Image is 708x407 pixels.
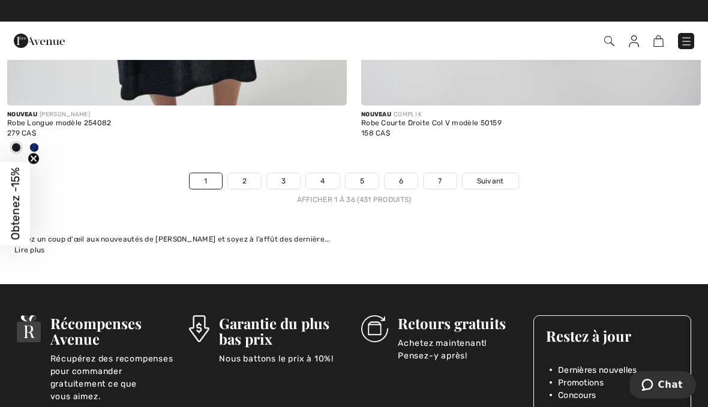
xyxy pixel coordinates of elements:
[7,119,347,128] div: Robe Longue modèle 254082
[14,234,694,245] div: Jetez un coup d'œil aux nouveautés de [PERSON_NAME] et soyez à l’affût des dernière...
[17,315,41,342] img: Récompenses Avenue
[306,173,339,189] a: 4
[25,138,43,158] div: Royal Sapphire 163
[398,337,519,361] p: Achetez maintenant! Pensez-y après!
[8,167,22,240] span: Obtenez -15%
[680,35,692,47] img: Menu
[50,315,175,346] h3: Récompenses Avenue
[558,376,604,389] span: Promotions
[477,176,504,186] span: Suivant
[558,389,596,402] span: Concours
[361,111,391,118] span: Nouveau
[7,110,347,119] div: [PERSON_NAME]
[558,364,637,376] span: Dernières nouvelles
[228,173,261,189] a: 2
[14,34,65,46] a: 1ère Avenue
[385,173,418,189] a: 6
[398,315,519,331] h3: Retours gratuits
[630,371,696,401] iframe: Ouvre un widget dans lequel vous pouvez chatter avec l’un de nos agents
[361,110,701,119] div: COMPLI K
[361,315,388,342] img: Retours gratuits
[463,173,518,189] a: Suivant
[546,328,679,343] h3: Restez à jour
[629,35,639,47] img: Mes infos
[219,315,347,346] h3: Garantie du plus bas prix
[189,315,209,342] img: Garantie du plus bas prix
[361,129,390,137] span: 158 CA$
[7,138,25,158] div: Black
[653,35,664,47] img: Panier d'achat
[604,36,614,46] img: Recherche
[346,173,379,189] a: 5
[267,173,300,189] a: 3
[190,173,221,189] a: 1
[7,129,36,137] span: 279 CA$
[14,29,65,53] img: 1ère Avenue
[361,119,701,128] div: Robe Courte Droite Col V modèle 50159
[219,352,347,376] p: Nous battons le prix à 10%!
[7,111,37,118] span: Nouveau
[28,152,40,164] button: Close teaser
[424,173,456,189] a: 7
[14,246,45,254] span: Lire plus
[50,352,175,376] p: Récupérez des recompenses pour commander gratuitement ce que vous aimez.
